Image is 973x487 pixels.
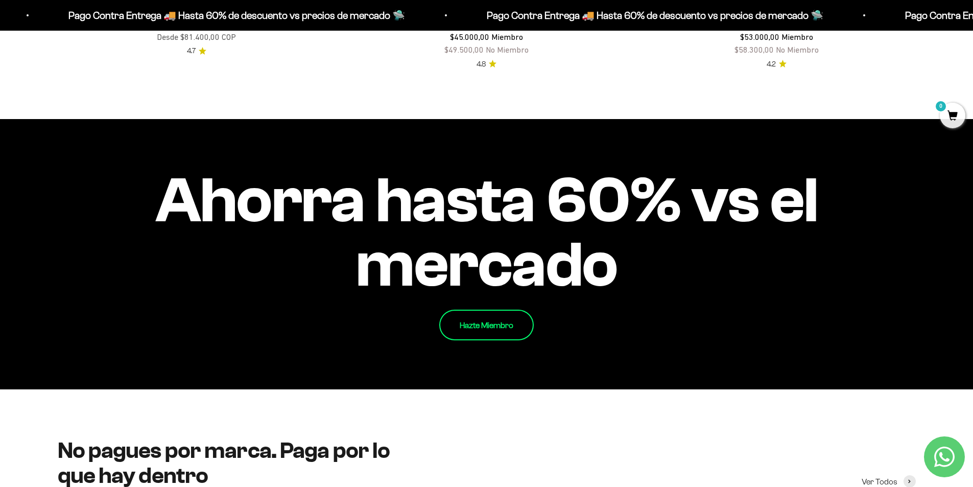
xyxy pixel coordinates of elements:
p: Pago Contra Entrega 🚚 Hasta 60% de descuento vs precios de mercado 🛸 [62,7,399,24]
span: $53.000,00 [740,32,779,41]
span: 4.7 [187,45,196,57]
a: 4.74.7 de 5.0 estrellas [187,45,206,57]
a: Hazte Miembro [439,310,534,340]
a: 4.84.8 de 5.0 estrellas [477,59,496,70]
mark: 0 [935,100,947,112]
span: $49.500,00 [444,45,484,54]
sale-price: Desde $81.400,00 COP [157,31,236,44]
a: 4.24.2 de 5.0 estrellas [767,59,787,70]
impact-text: Ahorra hasta 60% vs el mercado [58,168,916,297]
a: 0 [940,111,965,122]
span: Miembro [781,32,813,41]
span: No Miembro [776,45,819,54]
span: No Miembro [486,45,529,54]
span: 4.8 [477,59,486,70]
span: 4.2 [767,59,776,70]
span: Miembro [491,32,523,41]
span: $58.300,00 [734,45,774,54]
p: Pago Contra Entrega 🚚 Hasta 60% de descuento vs precios de mercado 🛸 [481,7,817,24]
span: $45.000,00 [450,32,489,41]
